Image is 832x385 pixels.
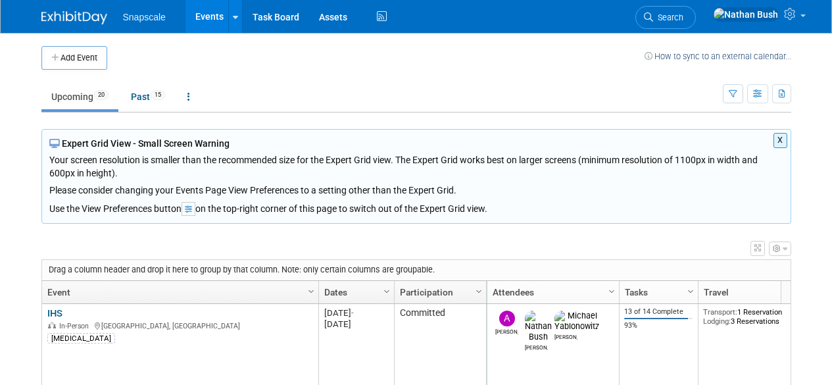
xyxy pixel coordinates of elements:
[306,286,316,297] span: Column Settings
[495,326,518,335] div: Alex Corrigan
[47,307,62,319] a: IHS
[42,260,791,281] div: Drag a column header and drop it here to group by that column. Note: only certain columns are gro...
[94,90,109,100] span: 20
[324,307,388,319] div: [DATE]
[49,137,783,150] div: Expert Grid View - Small Screen Warning
[59,322,93,330] span: In-Person
[474,286,484,297] span: Column Settings
[493,281,610,303] a: Attendees
[151,90,165,100] span: 15
[773,133,787,148] button: X
[703,307,737,317] span: Transport:
[472,281,486,301] a: Column Settings
[635,6,696,29] a: Search
[324,319,388,330] div: [DATE]
[400,281,477,303] a: Participation
[624,321,693,330] div: 93%
[713,7,779,22] img: Nathan Bush
[48,322,56,328] img: In-Person Event
[47,333,115,344] div: [MEDICAL_DATA]
[49,180,783,197] div: Please consider changing your Events Page View Preferences to a setting other than the Expert Grid.
[624,307,693,317] div: 13 of 14 Complete
[41,11,107,24] img: ExhibitDay
[653,13,683,22] span: Search
[49,150,783,197] div: Your screen resolution is smaller than the recommended size for the Expert Grid view. The Expert ...
[645,51,791,61] a: How to sync to an external calendar...
[41,46,107,70] button: Add Event
[41,84,118,109] a: Upcoming20
[525,342,548,351] div: Nathan Bush
[625,281,689,303] a: Tasks
[379,281,394,301] a: Column Settings
[554,311,599,332] img: Michael Yablonowitz
[525,311,552,342] img: Nathan Bush
[554,332,577,340] div: Michael Yablonowitz
[499,311,515,326] img: Alex Corrigan
[604,281,619,301] a: Column Settings
[703,307,798,326] div: 1 Reservation 3 Reservations
[685,286,696,297] span: Column Settings
[381,286,392,297] span: Column Settings
[683,281,698,301] a: Column Settings
[121,84,175,109] a: Past15
[324,281,385,303] a: Dates
[304,281,318,301] a: Column Settings
[606,286,617,297] span: Column Settings
[49,197,783,216] div: Use the View Preferences button on the top-right corner of this page to switch out of the Expert ...
[351,308,354,318] span: -
[47,320,312,331] div: [GEOGRAPHIC_DATA], [GEOGRAPHIC_DATA]
[704,281,795,303] a: Travel
[123,12,166,22] span: Snapscale
[47,281,310,303] a: Event
[703,317,731,326] span: Lodging:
